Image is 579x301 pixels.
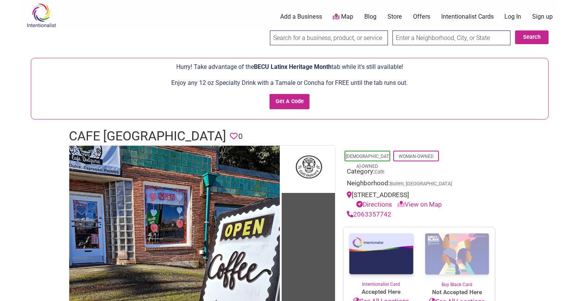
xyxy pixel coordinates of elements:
[441,13,494,21] a: Intentionalist Cards
[347,167,491,178] div: Category:
[399,154,434,159] a: Woman-Owned
[343,288,419,296] span: Accepted Here
[343,227,419,288] a: Intentionalist Card
[270,94,309,110] input: Get A Code
[343,227,419,281] img: Intentionalist Card
[375,169,384,175] a: Cafe
[333,13,353,21] a: Map
[270,30,388,45] input: Search for a business, product, or service
[504,13,521,21] a: Log In
[356,201,392,208] a: Directions
[347,210,391,218] a: 2063357742
[419,227,495,281] img: Buy Black Card
[35,62,544,72] p: Hurry! Take advantage of the tab while it's still available!
[238,131,242,142] span: 0
[532,13,553,21] a: Sign up
[23,3,59,28] img: Intentionalist
[35,78,544,88] p: Enjoy any 12 oz Specialty Drink with a Tamale or Concha for FREE until the tab runs out.
[364,13,376,21] a: Blog
[515,30,549,44] button: Search
[69,127,226,145] h1: Cafe [GEOGRAPHIC_DATA]
[419,227,495,288] a: Buy Black Card
[397,201,442,208] a: View on Map
[254,63,332,70] span: BECU Latinx Heritage Month
[347,190,491,210] div: [STREET_ADDRESS]
[280,13,322,21] a: Add a Business
[419,288,495,297] span: Not Accepted Here
[390,182,452,186] span: Burien, [GEOGRAPHIC_DATA]
[347,178,491,190] div: Neighborhood:
[413,13,430,21] a: Offers
[346,154,389,169] a: [DEMOGRAPHIC_DATA]-Owned
[388,13,402,21] a: Store
[230,131,238,142] span: You must be logged in to save favorites.
[392,30,510,45] input: Enter a Neighborhood, City, or State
